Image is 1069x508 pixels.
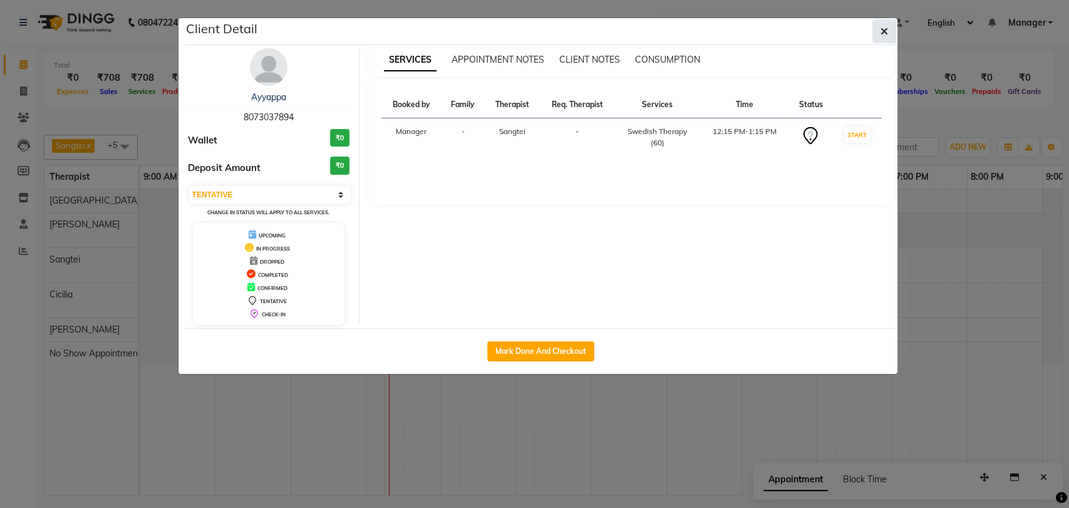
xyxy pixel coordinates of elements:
a: Ayyappa [251,91,286,103]
th: Booked by [381,91,441,118]
th: Status [788,91,832,118]
span: TENTATIVE [260,298,287,304]
th: Req. Therapist [540,91,615,118]
span: IN PROGRESS [256,246,290,252]
span: Wallet [188,133,217,148]
span: CHECK-IN [262,311,286,318]
th: Family [441,91,485,118]
span: CONFIRMED [257,285,287,291]
td: Manager [381,118,441,157]
span: UPCOMING [259,232,286,239]
small: Change in status will apply to all services. [207,209,329,215]
span: SERVICES [384,49,436,71]
td: - [540,118,615,157]
span: DROPPED [260,259,284,265]
span: CONSUMPTION [635,54,700,65]
h3: ₹0 [330,129,349,147]
button: Mark Done And Checkout [487,341,594,361]
th: Services [615,91,700,118]
img: avatar [250,48,287,86]
th: Time [700,91,788,118]
span: COMPLETED [258,272,288,278]
td: - [441,118,485,157]
th: Therapist [485,91,540,118]
span: 8073037894 [244,111,294,123]
h3: ₹0 [330,157,349,175]
span: CLIENT NOTES [559,54,620,65]
h5: Client Detail [186,19,257,38]
span: Deposit Amount [188,161,261,175]
span: Sangtei [499,127,525,136]
td: 12:15 PM-1:15 PM [700,118,788,157]
button: START [844,127,870,143]
span: APPOINTMENT NOTES [452,54,544,65]
div: Swedish Therapy (60) [622,126,693,148]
